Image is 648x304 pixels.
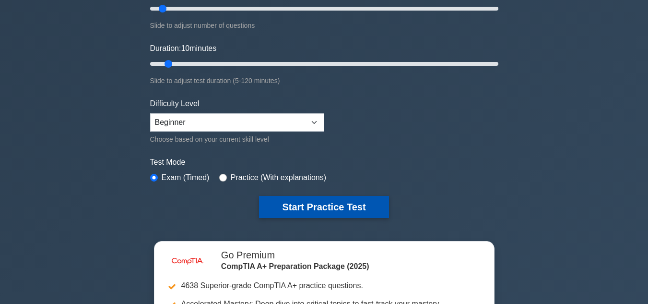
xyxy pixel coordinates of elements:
[150,75,498,86] div: Slide to adjust test duration (5-120 minutes)
[162,172,210,183] label: Exam (Timed)
[150,157,498,168] label: Test Mode
[231,172,326,183] label: Practice (With explanations)
[150,98,200,109] label: Difficulty Level
[181,44,189,52] span: 10
[150,20,498,31] div: Slide to adjust number of questions
[150,134,324,145] div: Choose based on your current skill level
[259,196,389,218] button: Start Practice Test
[150,43,217,54] label: Duration: minutes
